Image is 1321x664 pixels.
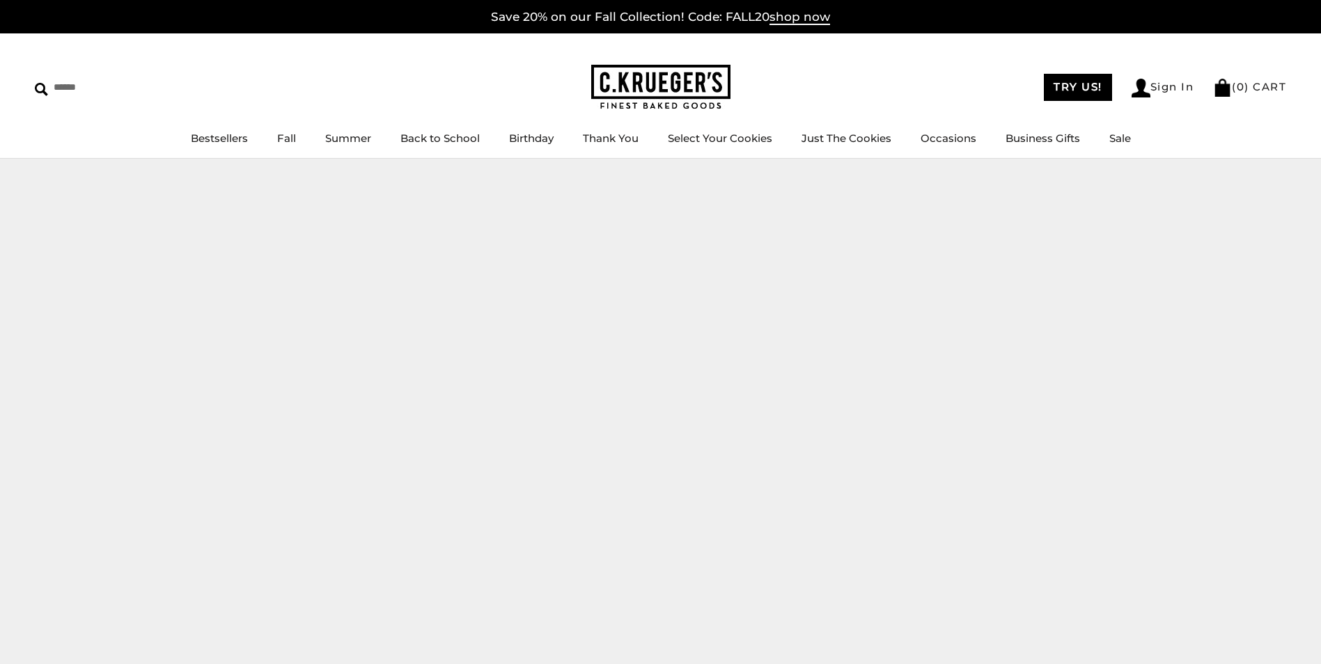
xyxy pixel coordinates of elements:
[35,83,48,96] img: Search
[325,132,371,145] a: Summer
[491,10,830,25] a: Save 20% on our Fall Collection! Code: FALL20shop now
[668,132,772,145] a: Select Your Cookies
[802,132,891,145] a: Just The Cookies
[277,132,296,145] a: Fall
[1237,80,1245,93] span: 0
[769,10,830,25] span: shop now
[400,132,480,145] a: Back to School
[921,132,976,145] a: Occasions
[1006,132,1080,145] a: Business Gifts
[1044,74,1112,101] a: TRY US!
[583,132,639,145] a: Thank You
[591,65,730,110] img: C.KRUEGER'S
[1132,79,1150,97] img: Account
[509,132,554,145] a: Birthday
[1132,79,1194,97] a: Sign In
[35,77,201,98] input: Search
[191,132,248,145] a: Bestsellers
[1109,132,1131,145] a: Sale
[1213,80,1286,93] a: (0) CART
[1213,79,1232,97] img: Bag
